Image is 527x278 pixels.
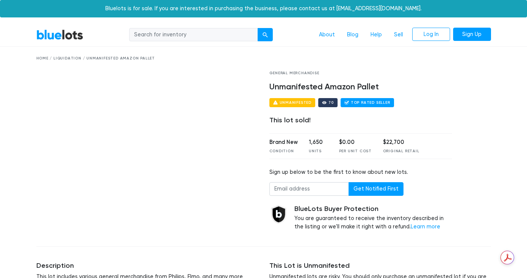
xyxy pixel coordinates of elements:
div: Per Unit Cost [339,148,372,154]
div: This lot sold! [269,116,452,125]
div: 70 [328,101,334,105]
h5: Description [36,262,258,270]
div: Original Retail [383,148,419,154]
h4: Unmanifested Amazon Pallet [269,82,452,92]
input: Email address [269,182,349,196]
a: Blog [341,28,364,42]
div: Unmanifested [280,101,312,105]
h5: BlueLots Buyer Protection [294,205,452,213]
a: Learn more [411,223,440,230]
a: Log In [412,28,450,41]
div: Top Rated Seller [351,101,390,105]
div: Units [309,148,328,154]
div: $0.00 [339,138,372,147]
div: Condition [269,148,298,154]
div: $22,700 [383,138,419,147]
h5: This Lot is Unmanifested [269,262,491,270]
div: You are guaranteed to receive the inventory described in the listing or we'll make it right with ... [294,205,452,231]
img: buyer_protection_shield-3b65640a83011c7d3ede35a8e5a80bfdfaa6a97447f0071c1475b91a4b0b3d01.png [269,205,288,224]
div: Sign up below to be the first to know about new lots. [269,168,452,176]
a: Help [364,28,388,42]
input: Search for inventory [129,28,258,42]
div: Home / Liquidation / Unmanifested Amazon Pallet [36,56,491,61]
div: General Merchandise [269,70,452,76]
a: Sign Up [453,28,491,41]
a: Sell [388,28,409,42]
button: Get Notified First [349,182,403,196]
a: About [313,28,341,42]
div: 1,650 [309,138,328,147]
div: Brand New [269,138,298,147]
a: BlueLots [36,29,83,40]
